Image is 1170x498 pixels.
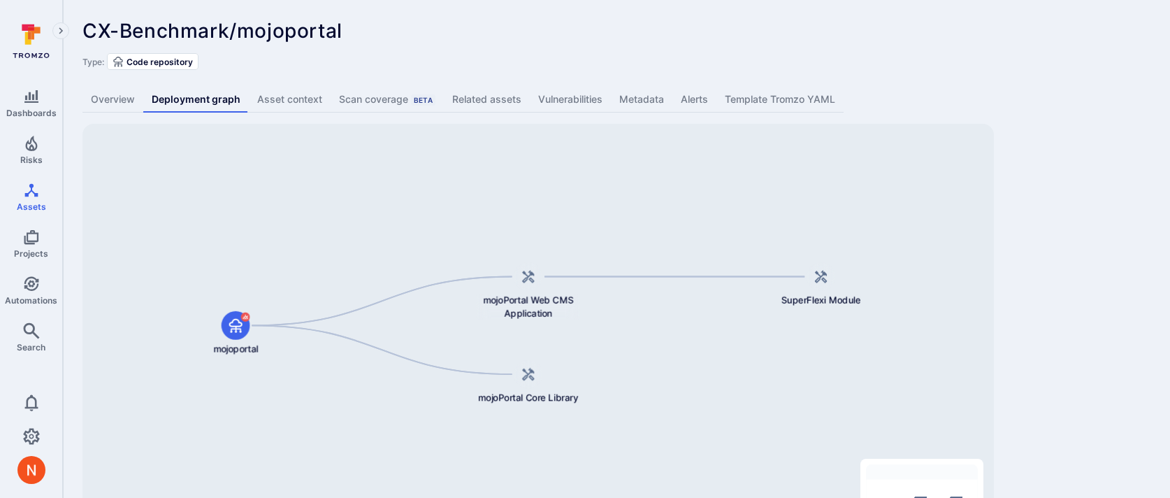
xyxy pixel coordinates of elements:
div: Beta [411,94,435,106]
span: mojoPortal Core Library [478,391,578,404]
a: Template Tromzo YAML [716,87,844,113]
img: ACg8ocIprwjrgDQnDsNSk9Ghn5p5-B8DpAKWoJ5Gi9syOE4K59tr4Q=s96-c [17,456,45,484]
i: Expand navigation menu [56,25,66,37]
a: Alerts [672,87,716,113]
span: Assets [17,201,46,212]
span: mojoPortal Web CMS Application [476,294,580,320]
span: Code repository [127,57,193,67]
span: Type: [82,57,104,67]
span: CX-Benchmark/mojoportal [82,19,342,43]
div: Neeren Patki [17,456,45,484]
a: Vulnerabilities [530,87,611,113]
a: Deployment graph [143,87,249,113]
div: Asset tabs [82,87,1150,113]
span: Projects [14,248,48,259]
span: Dashboards [6,108,57,118]
a: Related assets [444,87,530,113]
div: Scan coverage [339,92,435,106]
a: Metadata [611,87,672,113]
span: Search [17,342,45,353]
a: Asset context [249,87,331,113]
a: Overview [82,87,143,113]
span: SuperFlexi Module [781,294,861,307]
button: Expand navigation menu [52,22,69,39]
span: Automations [5,295,57,306]
span: mojoportal [213,343,258,356]
span: Risks [20,155,43,165]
